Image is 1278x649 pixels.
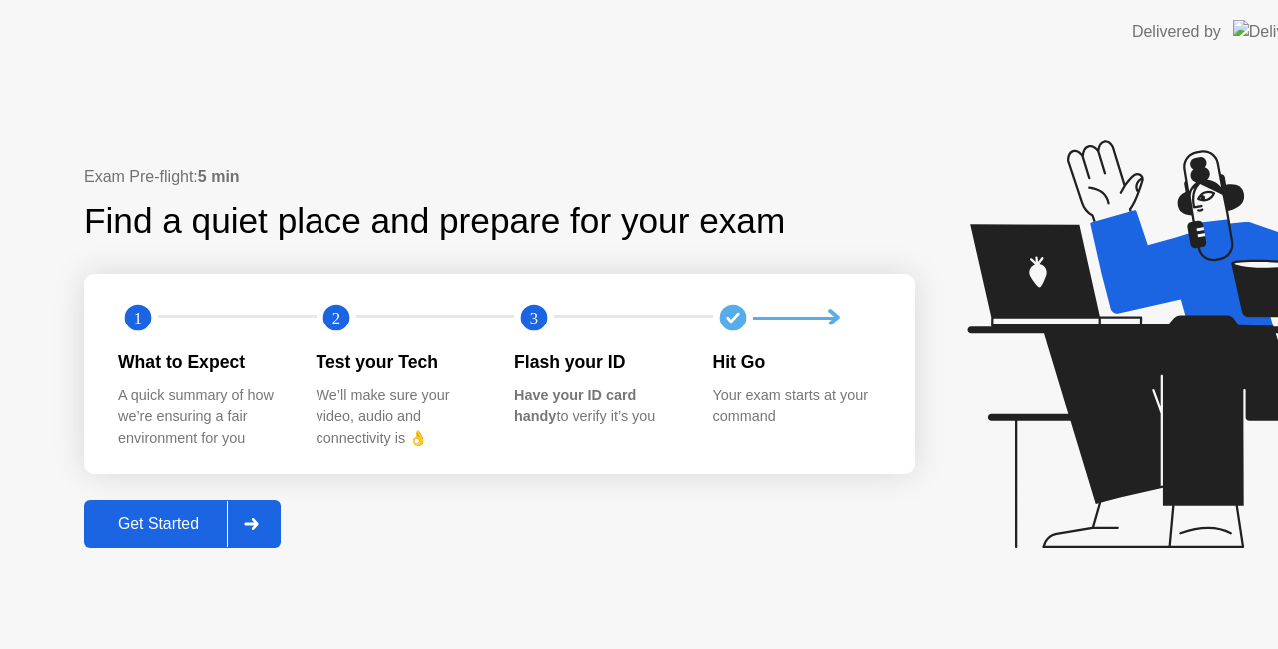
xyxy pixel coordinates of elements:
[514,349,681,375] div: Flash your ID
[198,168,240,185] b: 5 min
[713,385,880,428] div: Your exam starts at your command
[331,309,339,327] text: 2
[90,515,227,533] div: Get Started
[530,309,538,327] text: 3
[514,387,636,425] b: Have your ID card handy
[118,385,285,450] div: A quick summary of how we’re ensuring a fair environment for you
[713,349,880,375] div: Hit Go
[1132,20,1221,44] div: Delivered by
[134,309,142,327] text: 1
[317,385,483,450] div: We’ll make sure your video, audio and connectivity is 👌
[514,385,681,428] div: to verify it’s you
[84,500,281,548] button: Get Started
[84,195,788,248] div: Find a quiet place and prepare for your exam
[118,349,285,375] div: What to Expect
[84,165,915,189] div: Exam Pre-flight:
[317,349,483,375] div: Test your Tech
